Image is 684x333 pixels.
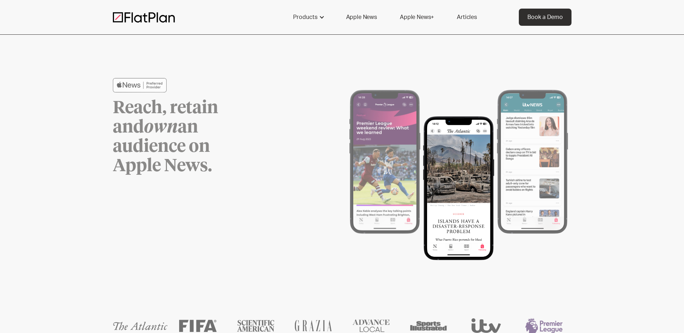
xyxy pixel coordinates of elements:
a: Articles [448,9,486,26]
em: own [144,119,178,136]
div: Book a Demo [527,13,563,21]
a: Apple News+ [391,9,443,26]
div: Products [293,13,317,21]
div: Products [284,9,332,26]
a: Book a Demo [519,9,571,26]
h1: Reach, retain and an audience on Apple News. [113,98,260,176]
a: Apple News [338,9,386,26]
